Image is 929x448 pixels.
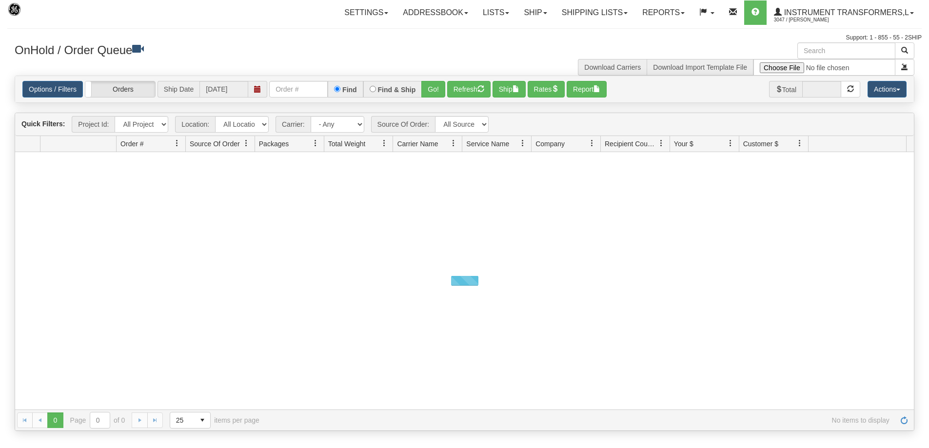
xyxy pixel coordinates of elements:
[466,139,509,149] span: Service Name
[782,8,909,17] span: Instrument Transformers,L
[395,0,475,25] a: Addressbook
[674,139,693,149] span: Your $
[791,135,808,152] a: Customer $ filter column settings
[276,116,311,133] span: Carrier:
[769,81,803,97] span: Total
[653,63,747,71] a: Download Import Template File
[554,0,635,25] a: Shipping lists
[907,174,928,273] iframe: chat widget
[896,412,912,428] a: Refresh
[421,81,445,97] button: Go!
[371,116,435,133] span: Source Of Order:
[269,81,328,97] input: Order #
[535,139,565,149] span: Company
[15,113,914,136] div: grid toolbar
[273,416,889,424] span: No items to display
[170,412,211,429] span: Page sizes drop down
[743,139,778,149] span: Customer $
[475,0,516,25] a: Lists
[493,81,526,97] button: Ship
[120,139,143,149] span: Order #
[584,63,641,71] a: Download Carriers
[584,135,600,152] a: Company filter column settings
[605,139,657,149] span: Recipient Country
[774,15,847,25] span: 3047 / [PERSON_NAME]
[767,0,921,25] a: Instrument Transformers,L 3047 / [PERSON_NAME]
[722,135,739,152] a: Your $ filter column settings
[516,0,554,25] a: Ship
[85,81,155,97] label: Orders
[328,139,366,149] span: Total Weight
[567,81,607,97] button: Report
[337,0,395,25] a: Settings
[15,42,457,57] h3: OnHold / Order Queue
[528,81,565,97] button: Rates
[797,42,895,59] input: Search
[447,81,491,97] button: Refresh
[175,116,215,133] span: Location:
[653,135,670,152] a: Recipient Country filter column settings
[376,135,393,152] a: Total Weight filter column settings
[259,139,289,149] span: Packages
[195,412,210,428] span: select
[895,42,914,59] button: Search
[190,139,240,149] span: Source Of Order
[21,119,65,129] label: Quick Filters:
[342,86,357,93] label: Find
[70,412,125,429] span: Page of 0
[378,86,416,93] label: Find & Ship
[238,135,255,152] a: Source Of Order filter column settings
[514,135,531,152] a: Service Name filter column settings
[7,2,57,27] img: logo3047.jpg
[397,139,438,149] span: Carrier Name
[445,135,462,152] a: Carrier Name filter column settings
[7,34,922,42] div: Support: 1 - 855 - 55 - 2SHIP
[176,415,189,425] span: 25
[753,59,895,76] input: Import
[72,116,115,133] span: Project Id:
[22,81,83,97] a: Options / Filters
[307,135,324,152] a: Packages filter column settings
[47,412,63,428] span: Page 0
[169,135,185,152] a: Order # filter column settings
[868,81,907,97] button: Actions
[158,81,199,97] span: Ship Date
[635,0,692,25] a: Reports
[170,412,259,429] span: items per page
